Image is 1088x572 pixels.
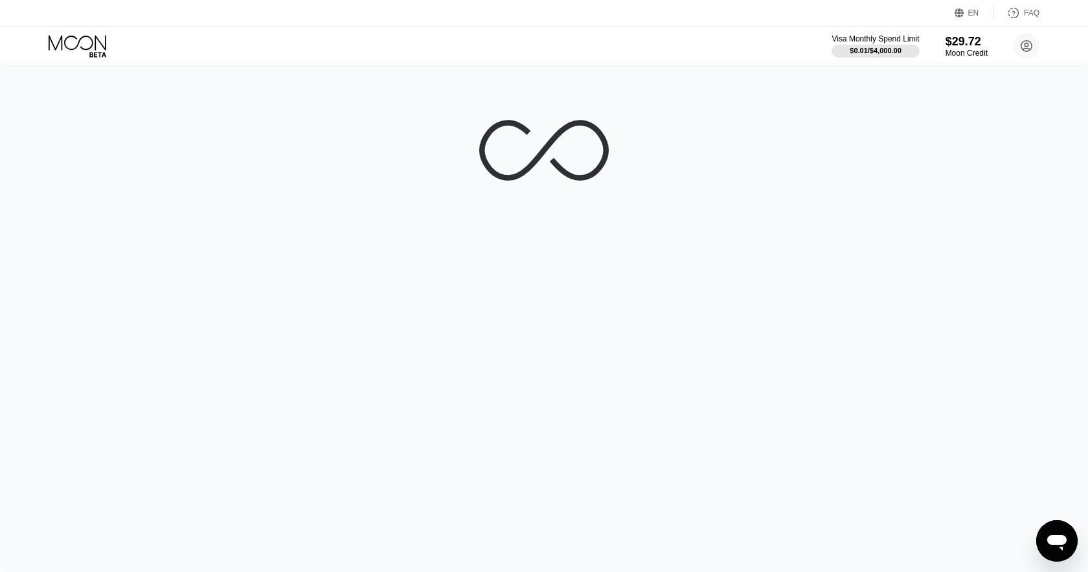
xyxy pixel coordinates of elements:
[832,34,919,43] div: Visa Monthly Spend Limit
[955,6,994,19] div: EN
[832,34,919,58] div: Visa Monthly Spend Limit$0.01/$4,000.00
[850,47,901,54] div: $0.01 / $4,000.00
[994,6,1039,19] div: FAQ
[968,8,979,17] div: EN
[1024,8,1039,17] div: FAQ
[946,35,988,49] div: $29.72
[946,49,988,58] div: Moon Credit
[1036,520,1078,562] iframe: Button to launch messaging window
[946,35,988,58] div: $29.72Moon Credit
